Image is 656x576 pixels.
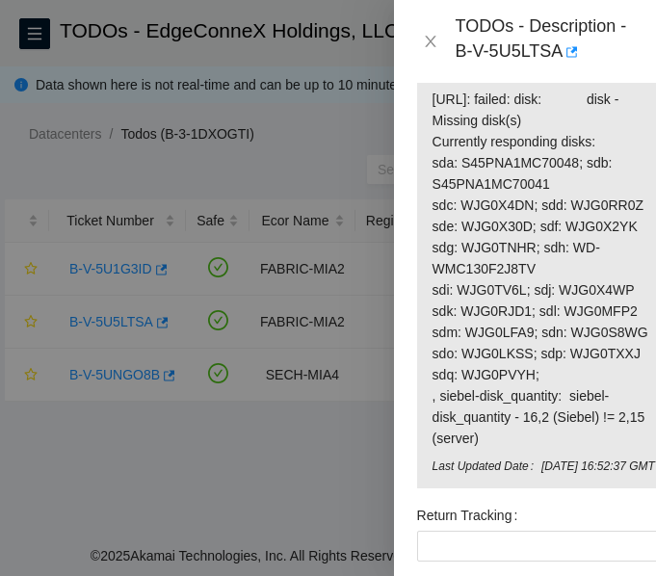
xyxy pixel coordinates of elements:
span: close [423,34,438,49]
div: TODOs - Description - B-V-5U5LTSA [456,15,633,67]
span: Last Updated Date [433,458,541,476]
button: Close [417,33,444,51]
label: Return Tracking [417,500,526,531]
